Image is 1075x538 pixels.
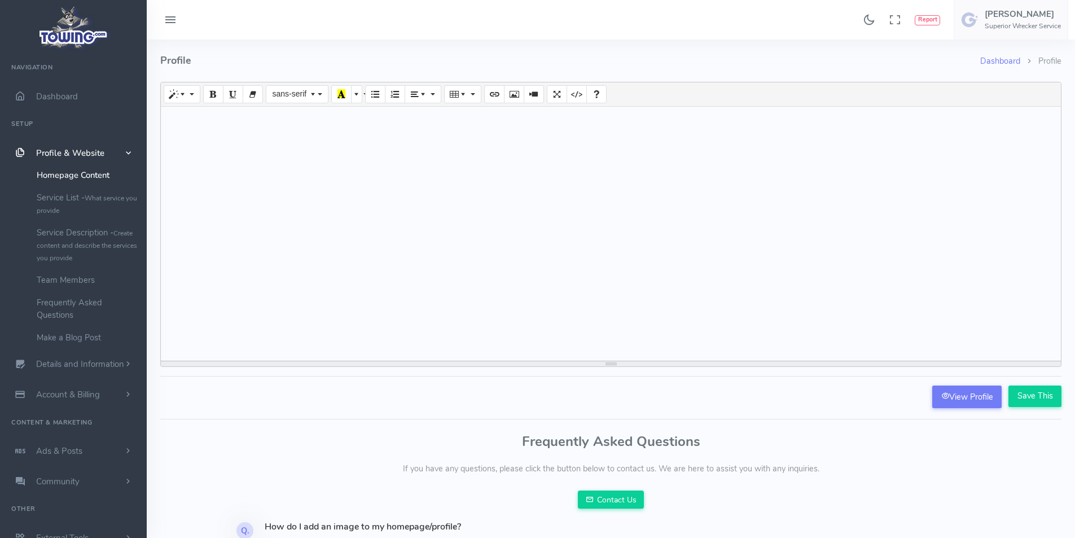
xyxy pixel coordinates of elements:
h4: Profile [160,40,980,82]
a: Frequently Asked Questions [28,291,147,326]
h4: How do I add an image to my homepage/profile? [265,522,604,532]
a: Service Description -Create content and describe the services you provide [28,221,147,269]
button: Code View [567,85,587,103]
span: Ads & Posts [36,445,82,457]
span: Profile & Website [36,147,104,159]
small: What service you provide [37,194,137,215]
button: Recent Color [331,85,352,103]
button: More Color [351,85,362,103]
a: Contact Us [578,491,644,509]
div: resize [161,361,1061,366]
a: Homepage Content [28,164,147,186]
h3: Frequently Asked Questions [160,434,1061,449]
button: Style [164,85,200,103]
button: Link (CTRL+K) [484,85,504,103]
button: Paragraph [405,85,441,103]
li: Profile [1020,55,1061,68]
button: Remove Font Style (CTRL+\) [243,85,263,103]
span: Details and Information [36,359,124,370]
img: logo [36,3,112,51]
img: user-image [961,11,979,29]
p: If you have any questions, please click the button below to contact us. We are here to assist you... [160,463,1061,475]
h5: [PERSON_NAME] [985,10,1061,19]
span: Dashboard [36,91,78,102]
a: Team Members [28,269,147,291]
button: Report [915,15,940,25]
input: Save This [1008,386,1061,407]
span: sans-serif [272,89,306,98]
a: Service List -What service you provide [28,186,147,221]
button: Unordered list (CTRL+SHIFT+NUM7) [365,85,385,103]
button: Picture [504,85,524,103]
small: Create content and describe the services you provide [37,229,137,263]
a: Dashboard [980,55,1020,67]
button: Font Family [266,85,328,103]
span: Community [36,476,80,487]
a: Make a Blog Post [28,326,147,349]
a: View Profile [932,386,1002,408]
button: Help [586,85,607,103]
button: Underline (CTRL+U) [223,85,243,103]
button: Table [444,85,481,103]
span: Account & Billing [36,389,100,400]
button: Ordered list (CTRL+SHIFT+NUM8) [385,85,405,103]
button: Full Screen [547,85,567,103]
button: Bold (CTRL+B) [203,85,223,103]
button: Video [524,85,544,103]
h6: Superior Wrecker Service [985,23,1061,30]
